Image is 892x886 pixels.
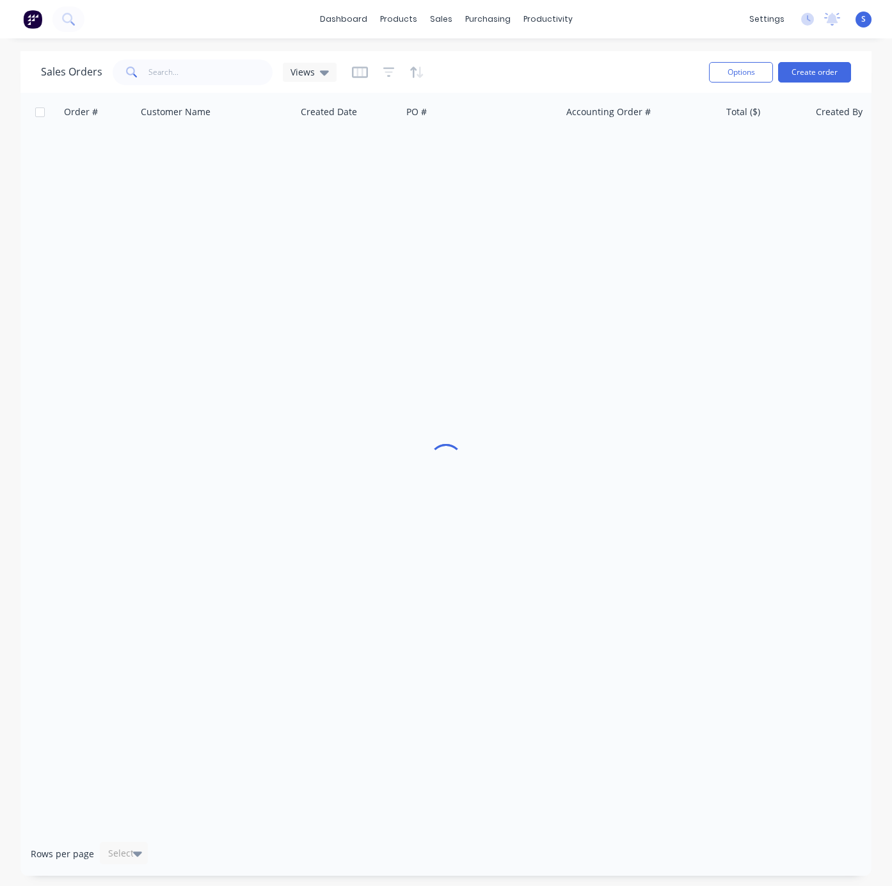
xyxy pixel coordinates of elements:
[374,10,424,29] div: products
[743,10,791,29] div: settings
[816,106,863,118] div: Created By
[406,106,427,118] div: PO #
[861,13,866,25] span: S
[148,59,273,85] input: Search...
[41,66,102,78] h1: Sales Orders
[291,65,315,79] span: Views
[64,106,98,118] div: Order #
[517,10,579,29] div: productivity
[23,10,42,29] img: Factory
[141,106,211,118] div: Customer Name
[709,62,773,83] button: Options
[314,10,374,29] a: dashboard
[566,106,651,118] div: Accounting Order #
[459,10,517,29] div: purchasing
[301,106,357,118] div: Created Date
[31,848,94,860] span: Rows per page
[726,106,760,118] div: Total ($)
[778,62,851,83] button: Create order
[108,847,141,860] div: Select...
[424,10,459,29] div: sales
